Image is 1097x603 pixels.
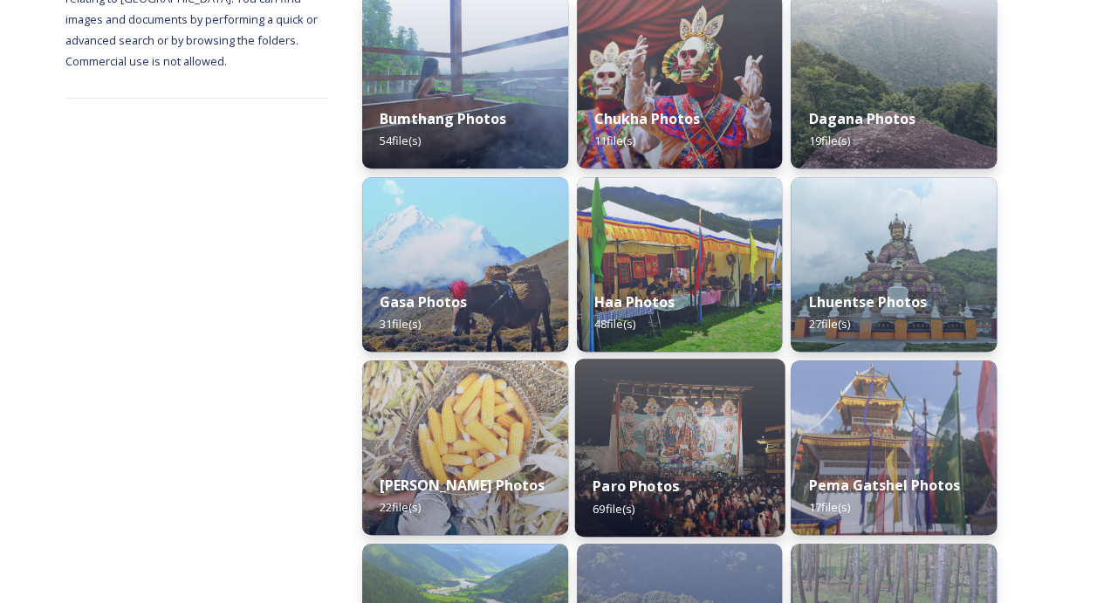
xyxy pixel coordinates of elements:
span: 19 file(s) [808,133,849,148]
strong: Bumthang Photos [380,109,506,128]
img: Festival%2520Header.jpg [791,360,997,535]
img: Haa%2520festival%2520story%2520image1.jpg [577,177,783,352]
strong: Chukha Photos [594,109,700,128]
span: 31 file(s) [380,316,421,332]
strong: Pema Gatshel Photos [808,476,959,495]
strong: Dagana Photos [808,109,915,128]
span: 22 file(s) [380,499,421,515]
span: 11 file(s) [594,133,635,148]
strong: Paro Photos [593,476,679,496]
strong: Gasa Photos [380,292,467,312]
img: gasa%2520story%2520image2.jpg [362,177,568,352]
strong: Haa Photos [594,292,675,312]
img: parofestivals%2520teaser.jpg [574,359,784,537]
span: 27 file(s) [808,316,849,332]
img: Takila1%283%29.jpg [791,177,997,352]
img: mongar5.jpg [362,360,568,535]
span: 17 file(s) [808,499,849,515]
span: 48 file(s) [594,316,635,332]
strong: [PERSON_NAME] Photos [380,476,545,495]
span: 54 file(s) [380,133,421,148]
strong: Lhuentse Photos [808,292,926,312]
span: 69 file(s) [593,500,634,516]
